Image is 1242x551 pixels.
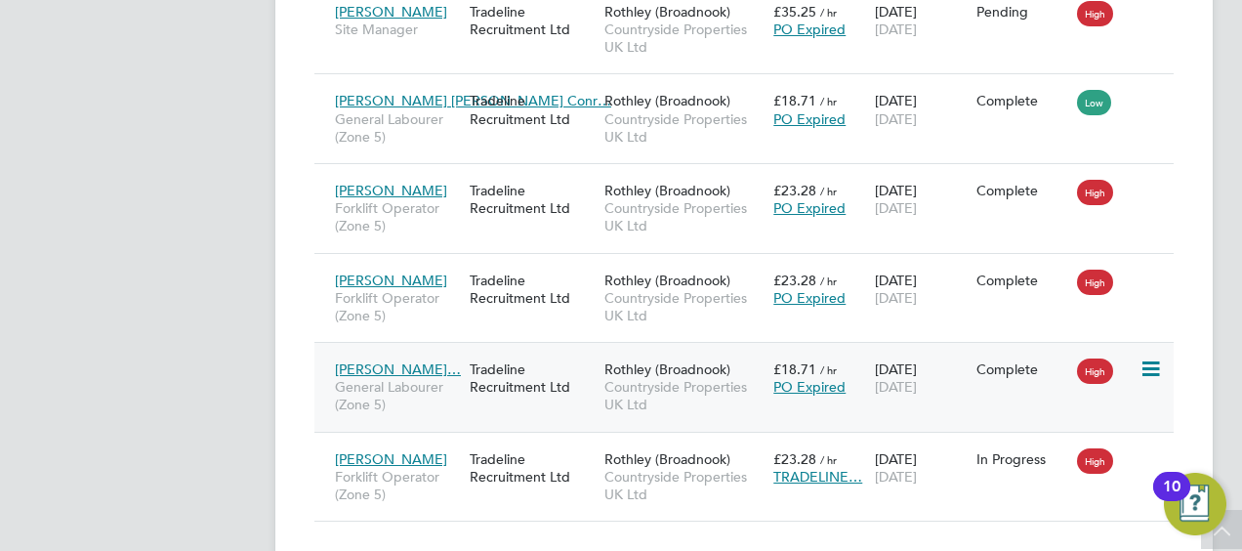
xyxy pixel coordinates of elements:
[976,450,1068,468] div: In Progress
[875,199,917,217] span: [DATE]
[976,92,1068,109] div: Complete
[976,3,1068,21] div: Pending
[604,378,764,413] span: Countryside Properties UK Ltd
[604,450,730,468] span: Rothley (Broadnook)
[604,110,764,146] span: Countryside Properties UK Ltd
[870,172,972,227] div: [DATE]
[465,351,600,405] div: Tradeline Recruitment Ltd
[870,262,972,317] div: [DATE]
[330,81,1174,98] a: [PERSON_NAME] [PERSON_NAME] Conr…General Labourer (Zone 5)Tradeline Recruitment LtdRothley (Broad...
[335,199,460,234] span: Forklift Operator (Zone 5)
[335,289,460,324] span: Forklift Operator (Zone 5)
[335,272,447,289] span: [PERSON_NAME]
[875,289,917,307] span: [DATE]
[335,378,460,413] span: General Labourer (Zone 5)
[335,360,461,378] span: [PERSON_NAME]…
[604,272,730,289] span: Rothley (Broadnook)
[773,110,846,128] span: PO Expired
[335,3,447,21] span: [PERSON_NAME]
[1077,270,1113,295] span: High
[604,289,764,324] span: Countryside Properties UK Ltd
[604,3,730,21] span: Rothley (Broadnook)
[604,360,730,378] span: Rothley (Broadnook)
[1077,90,1111,115] span: Low
[773,289,846,307] span: PO Expired
[1164,473,1226,535] button: Open Resource Center, 10 new notifications
[335,92,611,109] span: [PERSON_NAME] [PERSON_NAME] Conr…
[335,110,460,146] span: General Labourer (Zone 5)
[773,21,846,38] span: PO Expired
[604,199,764,234] span: Countryside Properties UK Ltd
[330,171,1174,188] a: [PERSON_NAME]Forklift Operator (Zone 5)Tradeline Recruitment LtdRothley (Broadnook)Countryside Pr...
[820,274,837,288] span: / hr
[604,468,764,503] span: Countryside Properties UK Ltd
[773,92,816,109] span: £18.71
[1163,487,1180,512] div: 10
[820,452,837,467] span: / hr
[773,3,816,21] span: £35.25
[976,182,1068,199] div: Complete
[820,184,837,198] span: / hr
[773,378,846,396] span: PO Expired
[1077,180,1113,205] span: High
[604,21,764,56] span: Countryside Properties UK Ltd
[875,110,917,128] span: [DATE]
[465,262,600,317] div: Tradeline Recruitment Ltd
[773,199,846,217] span: PO Expired
[773,468,862,486] span: TRADELINE…
[875,21,917,38] span: [DATE]
[870,82,972,137] div: [DATE]
[604,182,730,199] span: Rothley (Broadnook)
[976,360,1068,378] div: Complete
[820,362,837,377] span: / hr
[773,360,816,378] span: £18.71
[604,92,730,109] span: Rothley (Broadnook)
[335,468,460,503] span: Forklift Operator (Zone 5)
[465,172,600,227] div: Tradeline Recruitment Ltd
[330,440,1174,456] a: [PERSON_NAME]Forklift Operator (Zone 5)Tradeline Recruitment LtdRothley (Broadnook)Countryside Pr...
[465,82,600,137] div: Tradeline Recruitment Ltd
[875,378,917,396] span: [DATE]
[875,468,917,486] span: [DATE]
[976,272,1068,289] div: Complete
[335,450,447,468] span: [PERSON_NAME]
[335,21,460,38] span: Site Manager
[1077,448,1113,474] span: High
[773,272,816,289] span: £23.28
[820,94,837,108] span: / hr
[335,182,447,199] span: [PERSON_NAME]
[773,450,816,468] span: £23.28
[330,261,1174,277] a: [PERSON_NAME]Forklift Operator (Zone 5)Tradeline Recruitment LtdRothley (Broadnook)Countryside Pr...
[820,5,837,20] span: / hr
[870,441,972,495] div: [DATE]
[773,182,816,199] span: £23.28
[870,351,972,405] div: [DATE]
[1077,1,1113,26] span: High
[1077,359,1113,384] span: High
[465,441,600,495] div: Tradeline Recruitment Ltd
[330,350,1174,366] a: [PERSON_NAME]…General Labourer (Zone 5)Tradeline Recruitment LtdRothley (Broadnook)Countryside Pr...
